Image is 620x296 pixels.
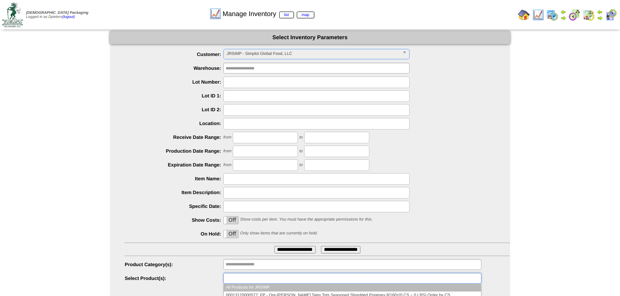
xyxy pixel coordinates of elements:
label: Customer: [125,52,223,57]
img: line_graph.gif [209,8,221,20]
span: Show costs per item. You must have the appropriate permissions for this. [240,218,373,222]
div: OnOff [223,216,239,224]
a: list [279,12,294,18]
img: line_graph.gif [532,9,544,21]
span: to [299,149,303,154]
label: Lot Number: [125,79,223,85]
label: Off [224,216,239,224]
span: from [223,135,232,140]
label: Location: [125,121,223,126]
span: from [223,149,232,154]
span: [DEMOGRAPHIC_DATA] Packaging [26,11,88,15]
span: to [299,163,303,168]
a: (logout) [62,15,75,19]
label: On Hold: [125,231,223,237]
img: zoroco-logo-small.webp [2,2,23,27]
span: JRSIMP - Simplot Global Food, LLC [227,49,400,58]
label: Specific Date: [125,203,223,209]
img: arrowleft.gif [597,9,603,15]
span: Manage Inventory [223,10,314,18]
img: home.gif [518,9,530,21]
li: All Products for JRSIMP [224,284,481,292]
img: arrowleft.gif [560,9,566,15]
label: Lot ID 2: [125,107,223,112]
span: Only show items that are currently on hold. [240,231,318,236]
label: Receive Date Range: [125,134,223,140]
span: from [223,163,232,168]
img: arrowright.gif [597,15,603,21]
label: Item Name: [125,176,223,181]
label: Lot ID 1: [125,93,223,99]
label: Production Date Range: [125,148,223,154]
div: Select Inventory Parameters [110,31,510,44]
img: calendarinout.gif [583,9,595,21]
div: OnOff [223,230,239,238]
label: Product Category(s): [125,262,223,267]
label: Item Description: [125,190,223,195]
a: map [297,12,314,18]
img: calendarprod.gif [546,9,558,21]
label: Warehouse: [125,65,223,71]
img: arrowright.gif [560,15,566,21]
img: calendarblend.gif [569,9,581,21]
label: Expiration Date Range: [125,162,223,168]
span: to [299,135,303,140]
label: Off [224,230,239,238]
label: Select Product(s): [125,275,223,281]
label: Show Costs: [125,217,223,223]
img: calendarcustomer.gif [605,9,617,21]
span: Logged in as Dpieters [26,11,88,19]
